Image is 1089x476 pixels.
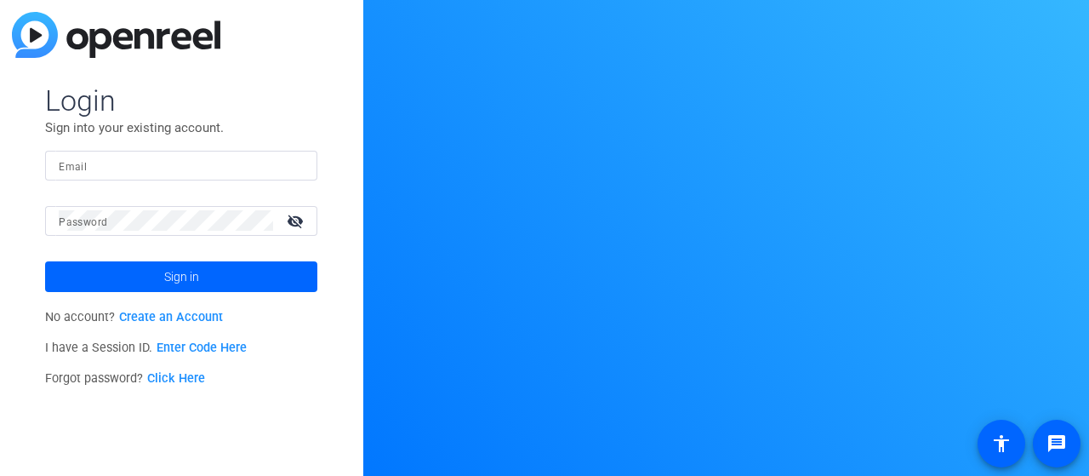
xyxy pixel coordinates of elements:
span: Forgot password? [45,371,205,386]
mat-icon: visibility_off [277,209,317,233]
mat-label: Password [59,216,107,228]
span: Sign in [164,255,199,298]
img: blue-gradient.svg [12,12,220,58]
mat-icon: message [1046,433,1067,454]
span: No account? [45,310,223,324]
a: Click Here [147,371,205,386]
a: Create an Account [119,310,223,324]
button: Sign in [45,261,317,292]
mat-icon: accessibility [991,433,1012,454]
p: Sign into your existing account. [45,118,317,137]
span: I have a Session ID. [45,341,247,355]
mat-label: Email [59,161,87,173]
input: Enter Email Address [59,155,304,175]
span: Login [45,83,317,118]
a: Enter Code Here [157,341,247,355]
